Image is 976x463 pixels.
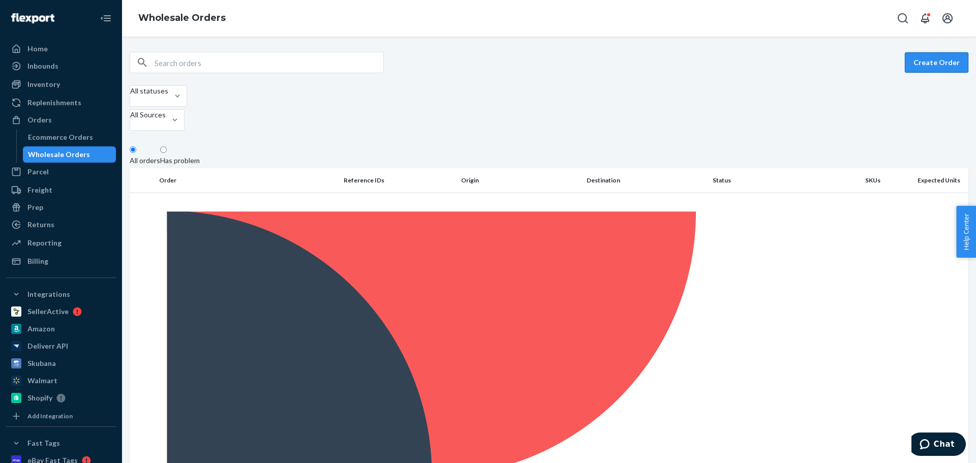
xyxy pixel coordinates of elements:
th: Origin [457,168,583,193]
div: Parcel [27,167,49,177]
div: Add Integration [27,412,73,420]
div: Shopify [27,393,52,403]
button: Open account menu [937,8,958,28]
div: All statuses [130,86,168,96]
a: Skubana [6,355,116,372]
a: Amazon [6,321,116,337]
div: Prep [27,202,43,212]
a: Wholesale Orders [138,12,226,23]
div: Inventory [27,79,60,89]
a: Inventory [6,76,116,92]
th: Destination [583,168,709,193]
div: Replenishments [27,98,81,108]
div: Fast Tags [27,438,60,448]
div: All orders [130,156,160,166]
div: Inbounds [27,61,58,71]
a: Orders [6,112,116,128]
a: Inbounds [6,58,116,74]
a: Freight [6,182,116,198]
a: Ecommerce Orders [23,129,116,145]
div: Walmart [27,376,57,386]
input: Has problem [160,146,167,153]
a: Prep [6,199,116,215]
div: Integrations [27,289,70,299]
ol: breadcrumbs [130,4,234,33]
div: Deliverr API [27,341,68,351]
button: Close Navigation [96,8,116,28]
button: Open Search Box [893,8,913,28]
th: Expected Units [884,168,968,193]
a: Returns [6,217,116,233]
th: Status [709,168,826,193]
a: Wholesale Orders [23,146,116,163]
input: All orders [130,146,136,153]
button: Help Center [956,206,976,258]
button: Integrations [6,286,116,302]
div: Freight [27,185,52,195]
a: Home [6,41,116,57]
iframe: Opens a widget where you can chat to one of our agents [911,433,966,458]
div: Home [27,44,48,54]
a: Parcel [6,164,116,180]
a: Deliverr API [6,338,116,354]
div: Wholesale Orders [28,149,90,160]
div: Orders [27,115,52,125]
div: Returns [27,220,54,230]
a: Shopify [6,390,116,406]
th: Order [155,168,340,193]
a: Replenishments [6,95,116,111]
a: SellerActive [6,303,116,320]
div: Has problem [160,156,200,166]
a: Billing [6,253,116,269]
div: SellerActive [27,306,69,317]
th: Reference IDs [340,168,457,193]
div: Amazon [27,324,55,334]
a: Walmart [6,373,116,389]
div: All Sources [130,110,166,120]
input: All Sources [130,120,131,130]
button: Fast Tags [6,435,116,451]
div: Ecommerce Orders [28,132,93,142]
input: Search orders [155,52,383,73]
img: Flexport logo [11,13,54,23]
a: Add Integration [6,410,116,422]
div: Billing [27,256,48,266]
button: Open notifications [915,8,935,28]
th: SKUs [826,168,885,193]
a: Reporting [6,235,116,251]
div: Skubana [27,358,56,368]
div: Reporting [27,238,62,248]
input: All statuses [130,96,131,106]
button: Create Order [905,52,968,73]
